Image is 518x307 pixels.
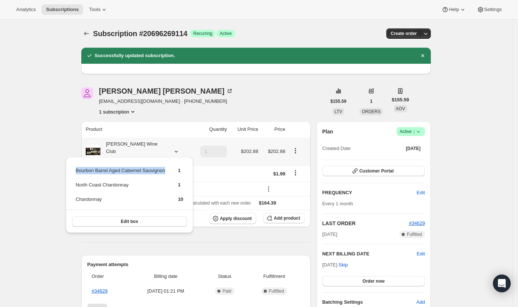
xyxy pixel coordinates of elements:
[472,4,506,15] button: Settings
[322,201,353,206] span: Every 1 month
[99,98,233,105] span: [EMAIL_ADDRESS][DOMAIN_NAME] · [PHONE_NUMBER]
[370,98,373,104] span: 1
[359,168,394,174] span: Customer Portal
[131,273,201,280] span: Billing date
[72,216,187,227] button: Edit box
[407,231,422,237] span: Fulfilled
[193,31,212,36] span: Recurring
[241,149,258,154] span: $202.88
[75,167,166,180] td: Bourbon Barrel Aged Cabernet Sauvignon
[322,166,425,176] button: Customer Portal
[16,7,36,13] span: Analytics
[437,4,471,15] button: Help
[210,213,256,224] button: Apply discount
[92,288,107,294] a: #34629
[322,299,416,306] h6: Batching Settings
[248,273,300,280] span: Fulfillment
[330,98,346,104] span: $155.59
[326,96,351,107] button: $155.59
[81,121,190,137] th: Product
[417,250,425,258] button: Edit
[100,140,167,163] div: [PERSON_NAME] Wine Club
[396,106,405,111] span: AOV
[273,171,285,177] span: $1.99
[263,213,304,223] button: Add product
[206,273,244,280] span: Status
[190,121,229,137] th: Quantity
[322,276,425,286] button: Order now
[412,187,429,199] button: Edit
[81,28,92,39] button: Subscriptions
[493,275,511,292] div: Open Intercom Messenger
[322,145,351,152] span: Created Date
[322,231,337,238] span: [DATE]
[406,146,421,151] span: [DATE]
[75,195,166,209] td: Chardonnay
[42,4,83,15] button: Subscriptions
[260,121,287,137] th: Price
[229,121,260,137] th: Unit Price
[322,189,417,196] h2: FREQUENCY
[121,219,138,224] span: Edit box
[87,261,305,268] h2: Payment attempts
[290,147,301,155] button: Product actions
[449,7,459,13] span: Help
[178,182,181,188] span: 1
[418,50,428,61] button: Dismiss notification
[87,268,128,285] th: Order
[89,7,100,13] span: Tools
[409,220,425,227] button: #34629
[366,96,377,107] button: 1
[400,128,422,135] span: Active
[401,143,425,154] button: [DATE]
[93,29,187,38] span: Subscription #20696269114
[386,28,421,39] button: Create order
[220,31,232,36] span: Active
[391,31,417,36] span: Create order
[81,87,93,99] span: Kathryn giordano
[392,96,409,104] span: $155.59
[95,52,175,59] h2: Successfully updated subscription.
[223,288,231,294] span: Paid
[131,287,201,295] span: [DATE] · 01:21 PM
[12,4,40,15] button: Analytics
[259,200,276,206] span: $164.39
[417,189,425,196] span: Edit
[178,196,183,202] span: 10
[99,87,233,95] div: [PERSON_NAME] [PERSON_NAME]
[416,299,425,306] span: Add
[269,288,284,294] span: Fulfilled
[362,278,384,284] span: Order now
[414,129,415,135] span: |
[484,7,502,13] span: Settings
[268,149,285,154] span: $202.88
[322,128,333,135] h2: Plan
[409,220,425,226] a: #34629
[322,220,409,227] h2: LAST ORDER
[85,4,112,15] button: Tools
[322,262,348,268] span: [DATE] ·
[338,261,348,269] span: Skip
[290,169,301,177] button: Shipping actions
[322,250,417,258] h2: NEXT BILLING DATE
[46,7,79,13] span: Subscriptions
[274,215,300,221] span: Add product
[99,108,136,115] button: Product actions
[75,181,166,195] td: North Coast Chardonnay
[334,109,342,114] span: LTV
[220,216,252,221] span: Apply discount
[178,168,181,173] span: 1
[334,259,352,271] button: Skip
[362,109,380,114] span: ORDERS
